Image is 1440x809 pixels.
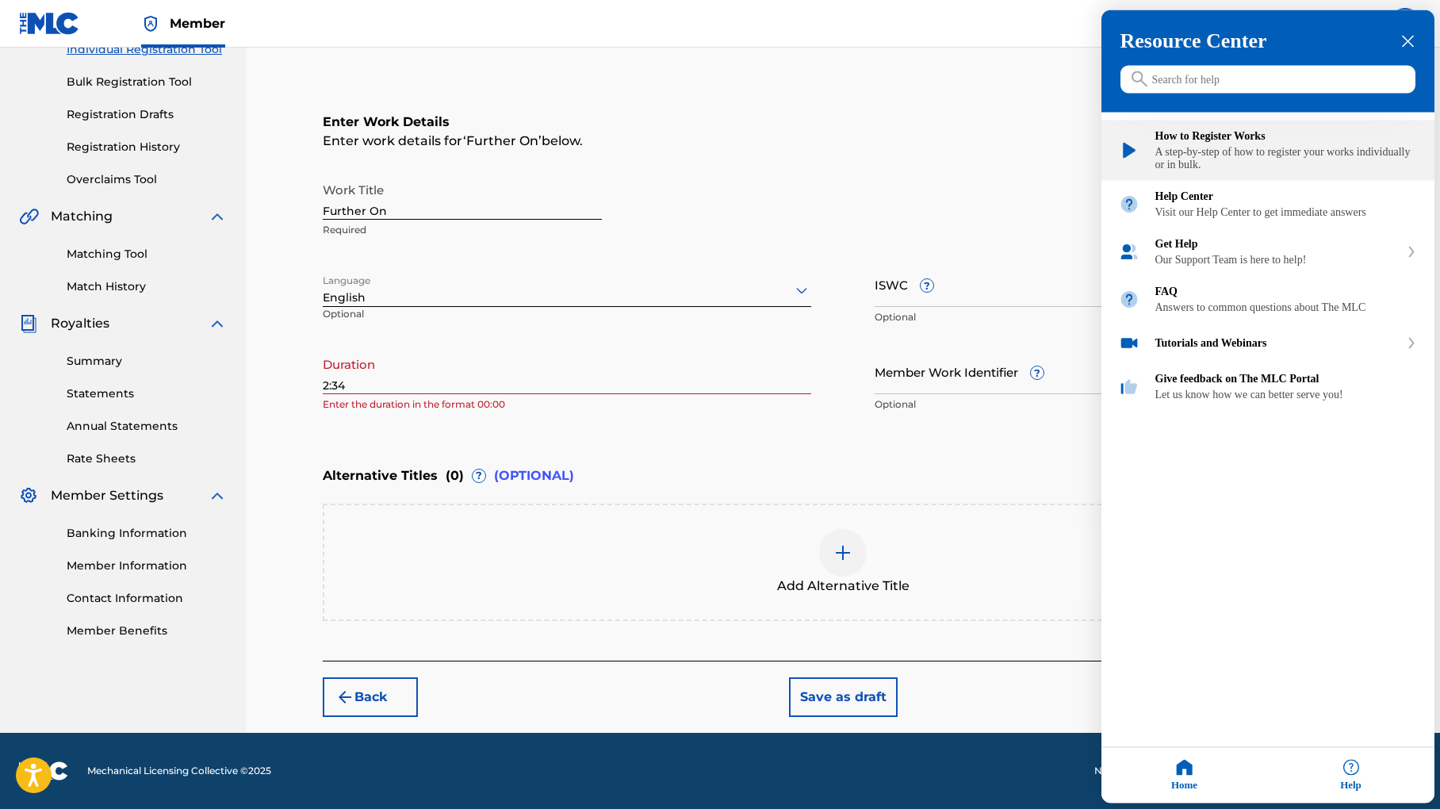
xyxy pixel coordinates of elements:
[1407,338,1416,349] svg: expand
[1120,66,1415,94] input: Search for help
[1101,113,1434,411] div: Resource center home modules
[1119,194,1139,215] img: module icon
[1120,29,1415,53] h3: Resource Center
[1155,190,1417,203] div: Help Center
[1155,286,1417,298] div: FAQ
[1119,289,1139,310] img: module icon
[1268,748,1434,803] div: Help
[1155,389,1417,401] div: Let us know how we can better serve you!
[1155,146,1417,171] div: A step-by-step of how to register your works individually or in bulk.
[1155,238,1400,251] div: Get Help
[1155,130,1417,143] div: How to Register Works
[1101,121,1434,181] div: How to Register Works
[1101,228,1434,276] div: Get Help
[1119,377,1139,397] img: module icon
[1101,324,1434,363] div: Tutorials and Webinars
[1407,247,1416,258] svg: expand
[1101,181,1434,228] div: Help Center
[1119,242,1139,263] img: module icon
[1155,254,1400,266] div: Our Support Team is here to help!
[1119,140,1139,161] img: module icon
[1155,206,1417,219] div: Visit our Help Center to get immediate answers
[1101,748,1268,803] div: Home
[1155,337,1400,350] div: Tutorials and Webinars
[1101,363,1434,411] div: Give feedback on The MLC Portal
[1101,113,1434,411] div: entering resource center home
[1400,34,1415,49] div: close resource center
[1119,333,1139,354] img: module icon
[1101,276,1434,324] div: FAQ
[1155,301,1417,314] div: Answers to common questions about The MLC
[1132,71,1147,87] svg: icon
[1155,373,1417,385] div: Give feedback on The MLC Portal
